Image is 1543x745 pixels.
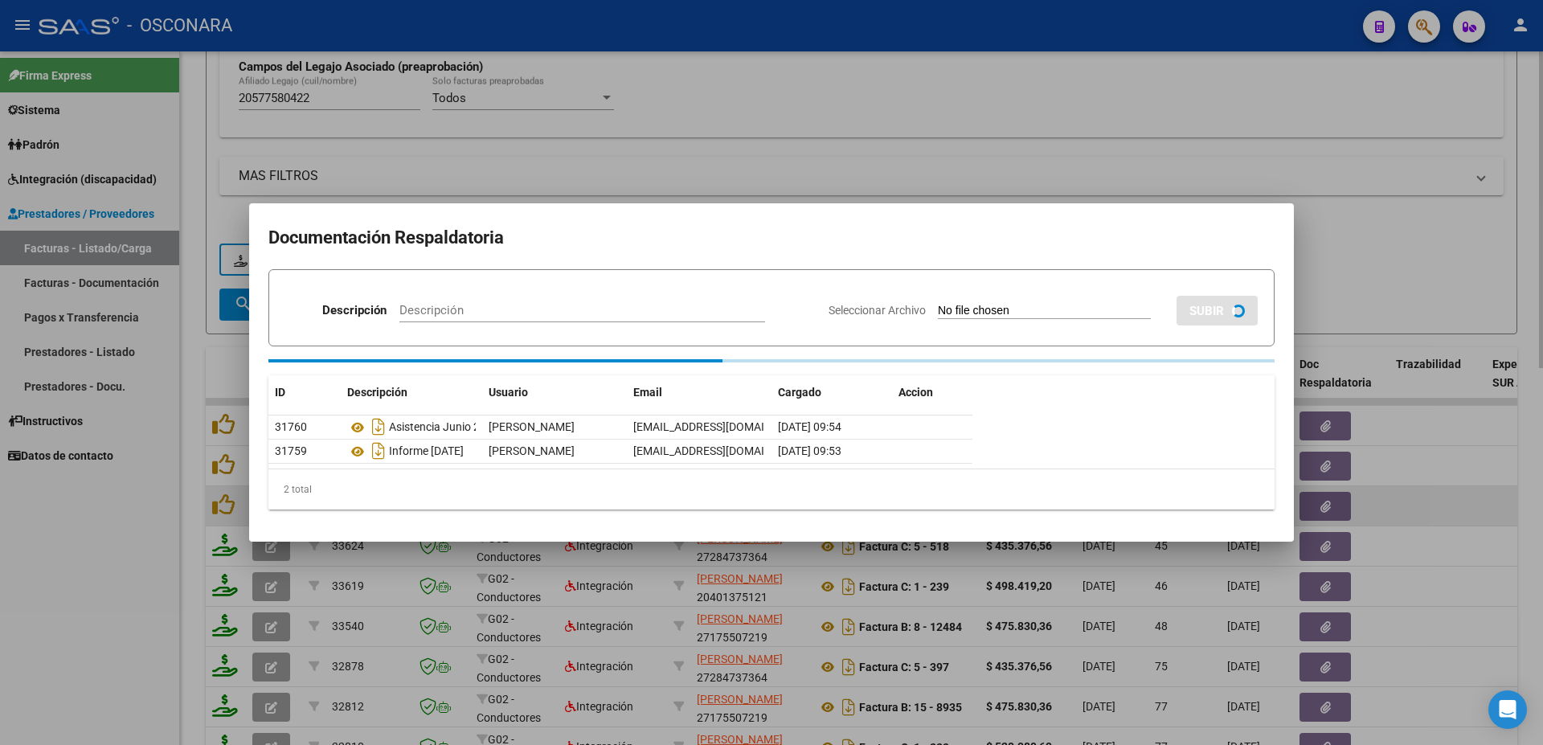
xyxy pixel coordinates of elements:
[341,375,482,410] datatable-header-cell: Descripción
[275,386,285,399] span: ID
[275,444,307,457] span: 31759
[633,444,812,457] span: [EMAIL_ADDRESS][DOMAIN_NAME]
[347,438,476,464] div: Informe [DATE]
[489,420,575,433] span: [PERSON_NAME]
[268,223,1275,253] h2: Documentación Respaldatoria
[368,414,389,440] i: Descargar documento
[347,414,476,440] div: Asistencia Junio 2025
[1488,690,1527,729] div: Open Intercom Messenger
[275,420,307,433] span: 31760
[778,386,821,399] span: Cargado
[1177,296,1258,325] button: SUBIR
[268,375,341,410] datatable-header-cell: ID
[347,386,407,399] span: Descripción
[892,375,972,410] datatable-header-cell: Accion
[322,301,387,320] p: Descripción
[482,375,627,410] datatable-header-cell: Usuario
[778,444,841,457] span: [DATE] 09:53
[627,375,771,410] datatable-header-cell: Email
[829,304,926,317] span: Seleccionar Archivo
[771,375,892,410] datatable-header-cell: Cargado
[489,444,575,457] span: [PERSON_NAME]
[268,469,1275,510] div: 2 total
[633,386,662,399] span: Email
[898,386,933,399] span: Accion
[368,438,389,464] i: Descargar documento
[633,420,812,433] span: [EMAIL_ADDRESS][DOMAIN_NAME]
[778,420,841,433] span: [DATE] 09:54
[489,386,528,399] span: Usuario
[1189,304,1224,318] span: SUBIR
